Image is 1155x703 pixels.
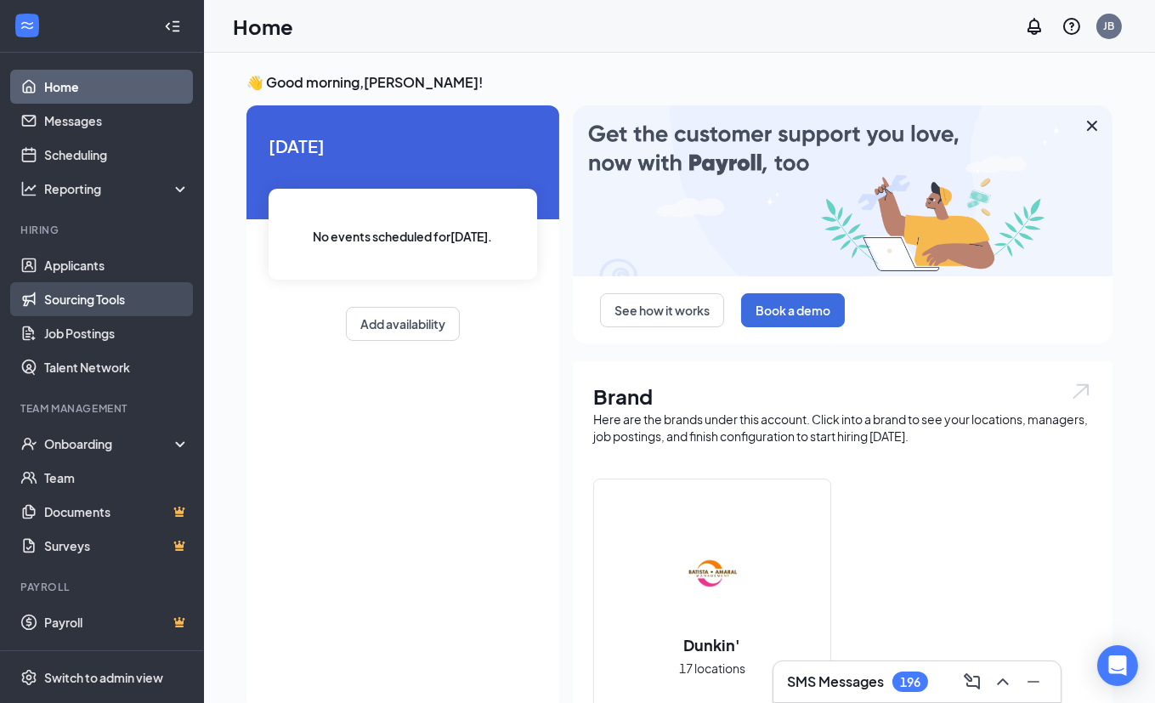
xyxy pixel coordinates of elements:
button: See how it works [600,293,724,327]
div: Open Intercom Messenger [1097,645,1138,686]
a: Scheduling [44,138,190,172]
div: Payroll [20,580,186,594]
a: Home [44,70,190,104]
button: Add availability [346,307,460,341]
svg: Collapse [164,18,181,35]
svg: QuestionInfo [1062,16,1082,37]
div: JB [1104,19,1115,33]
div: Onboarding [44,435,175,452]
div: Here are the brands under this account. Click into a brand to see your locations, managers, job p... [593,411,1092,445]
div: Team Management [20,401,186,416]
h1: Home [233,12,293,41]
div: Hiring [20,223,186,237]
svg: UserCheck [20,435,37,452]
a: SurveysCrown [44,529,190,563]
a: PayrollCrown [44,605,190,639]
div: 196 [900,675,920,689]
svg: Notifications [1024,16,1045,37]
h2: Dunkin' [667,634,758,655]
button: Minimize [1020,668,1047,695]
svg: ComposeMessage [962,672,982,692]
svg: Cross [1082,116,1102,136]
button: ChevronUp [989,668,1016,695]
svg: WorkstreamLogo [19,17,36,34]
img: open.6027fd2a22e1237b5b06.svg [1070,382,1092,401]
div: Reporting [44,180,190,197]
button: Book a demo [741,293,845,327]
a: Messages [44,104,190,138]
h3: SMS Messages [787,672,884,691]
span: 17 locations [679,659,745,677]
button: ComposeMessage [959,668,986,695]
a: Job Postings [44,316,190,350]
h3: 👋 Good morning, [PERSON_NAME] ! [246,73,1113,92]
svg: ChevronUp [993,672,1013,692]
a: DocumentsCrown [44,495,190,529]
svg: Minimize [1023,672,1044,692]
img: Dunkin' [658,519,767,627]
svg: Analysis [20,180,37,197]
span: [DATE] [269,133,537,159]
a: Talent Network [44,350,190,384]
div: Switch to admin view [44,669,163,686]
h1: Brand [593,382,1092,411]
span: No events scheduled for [DATE] . [314,227,493,246]
a: Sourcing Tools [44,282,190,316]
img: payroll-large.gif [573,105,1113,276]
a: Applicants [44,248,190,282]
a: Team [44,461,190,495]
svg: Settings [20,669,37,686]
